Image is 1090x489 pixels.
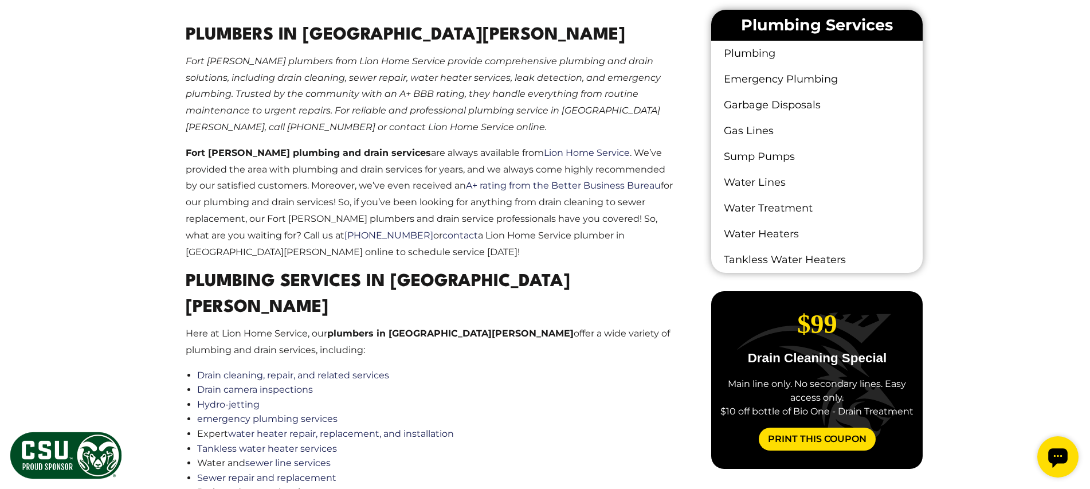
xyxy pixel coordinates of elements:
[466,180,661,191] a: A+ rating from the Better Business Bureau
[720,377,914,418] div: Main line only. No secondary lines. Easy access only. $10 off bottle of Bio One - Drain Treatment
[711,195,923,221] a: Water Treatment
[327,328,574,339] strong: plumbers in [GEOGRAPHIC_DATA][PERSON_NAME]
[759,428,876,451] a: Print This Coupon
[186,147,431,158] strong: Fort [PERSON_NAME] plumbing and drain services
[711,291,923,469] div: slide 2
[720,352,914,365] p: Drain Cleaning Special
[711,66,923,92] a: Emergency Plumbing
[186,326,678,359] p: Here at Lion Home Service, our offer a wide variety of plumbing and drain services, including:
[711,291,923,469] div: carousel
[197,472,336,483] a: Sewer repair and replacement
[197,456,678,471] li: Water and
[711,10,923,41] li: Plumbing Services
[197,384,313,395] a: Drain camera inspections
[797,310,837,339] span: $99
[711,144,923,170] a: Sump Pumps
[711,221,923,247] a: Water Heaters
[197,370,389,381] a: Drain cleaning, repair, and related services
[186,269,678,321] h2: Plumbing Services In [GEOGRAPHIC_DATA][PERSON_NAME]
[442,230,478,241] a: contact
[197,413,338,424] a: emergency plumbing services
[197,399,260,410] a: Hydro-jetting
[186,23,678,49] h2: Plumbers In [GEOGRAPHIC_DATA][PERSON_NAME]
[186,56,661,132] em: Fort [PERSON_NAME] plumbers from Lion Home Service provide comprehensive plumbing and drain solut...
[544,147,630,158] a: Lion Home Service
[245,457,331,468] a: sewer line services
[5,5,46,46] div: Open chat widget
[711,41,923,66] a: Plumbing
[344,230,433,241] a: [PHONE_NUMBER]
[228,428,454,439] a: water heater repair, replacement, and installation
[197,427,678,441] li: Expert
[711,118,923,144] a: Gas Lines
[186,145,678,261] p: are always available from . We’ve provided the area with plumbing and drain services for years, a...
[711,170,923,195] a: Water Lines
[711,92,923,118] a: Garbage Disposals
[711,247,923,273] a: Tankless Water Heaters
[9,431,123,480] img: CSU Sponsor Badge
[197,443,337,454] a: Tankless water heater services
